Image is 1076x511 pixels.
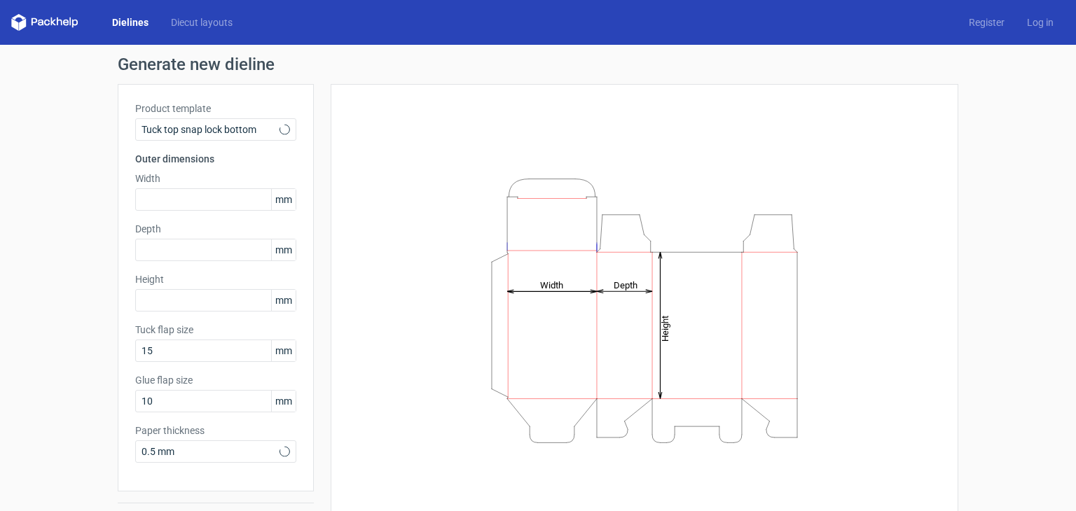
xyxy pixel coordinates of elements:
[271,290,296,311] span: mm
[135,373,296,387] label: Glue flap size
[118,56,958,73] h1: Generate new dieline
[142,444,280,458] span: 0.5 mm
[271,189,296,210] span: mm
[142,122,280,136] span: Tuck top snap lock bottom
[1016,15,1065,29] a: Log in
[135,101,296,115] label: Product template
[660,315,670,341] tspan: Height
[135,423,296,437] label: Paper thickness
[958,15,1016,29] a: Register
[271,239,296,260] span: mm
[614,279,637,290] tspan: Depth
[135,152,296,166] h3: Outer dimensions
[135,323,296,337] label: Tuck flap size
[135,171,296,185] label: Width
[271,391,296,412] span: mm
[540,279,563,290] tspan: Width
[271,340,296,361] span: mm
[101,15,160,29] a: Dielines
[135,222,296,236] label: Depth
[135,272,296,286] label: Height
[160,15,244,29] a: Diecut layouts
